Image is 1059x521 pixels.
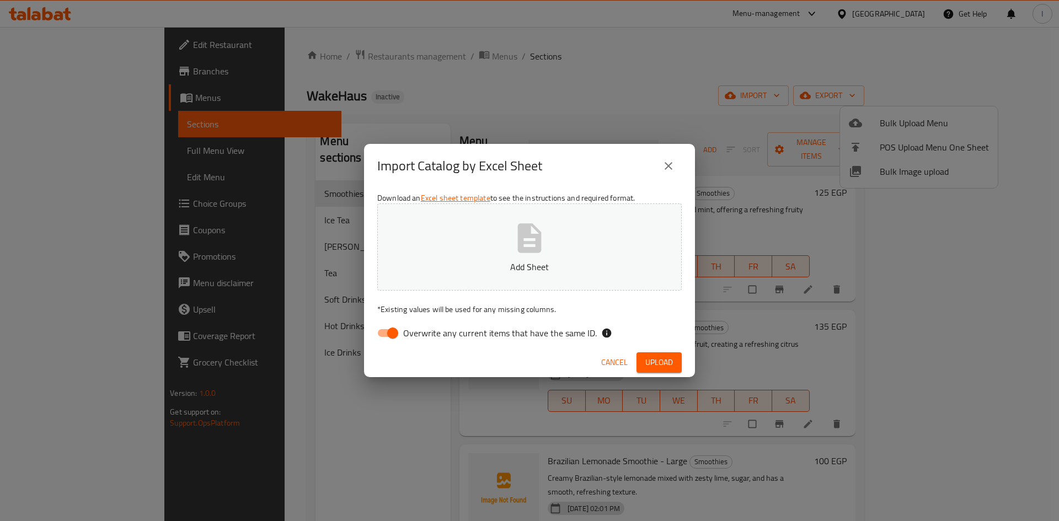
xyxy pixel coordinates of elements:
[601,356,628,369] span: Cancel
[645,356,673,369] span: Upload
[597,352,632,373] button: Cancel
[394,260,665,273] p: Add Sheet
[655,153,682,179] button: close
[601,327,612,339] svg: If the overwrite option isn't selected, then the items that match an existing ID will be ignored ...
[421,191,490,205] a: Excel sheet template
[403,326,597,340] span: Overwrite any current items that have the same ID.
[637,352,682,373] button: Upload
[377,157,542,175] h2: Import Catalog by Excel Sheet
[377,203,682,291] button: Add Sheet
[377,304,682,315] p: Existing values will be used for any missing columns.
[364,188,695,348] div: Download an to see the instructions and required format.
